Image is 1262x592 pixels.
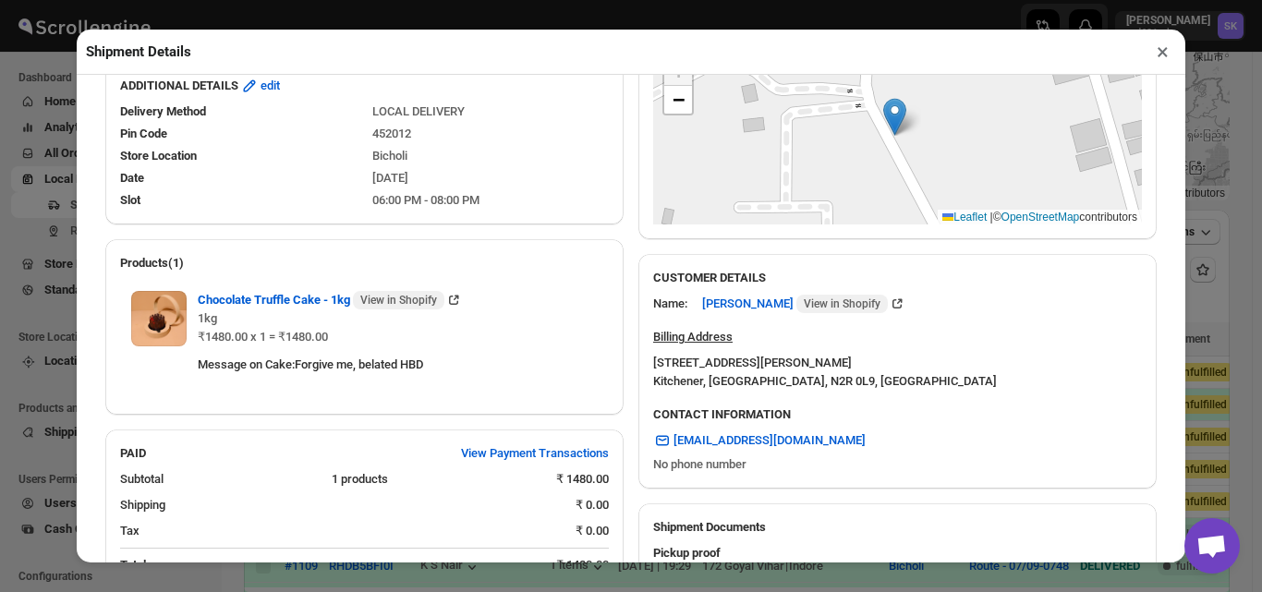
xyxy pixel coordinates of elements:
span: 452012 [372,127,411,140]
div: Subtotal [120,470,317,489]
span: − [673,88,685,111]
a: [EMAIL_ADDRESS][DOMAIN_NAME] [642,426,877,455]
a: Chocolate Truffle Cake - 1kg View in Shopify [198,293,463,307]
div: ₹ 0.00 [576,496,609,514]
a: [PERSON_NAME] View in Shopify [702,296,906,310]
span: Date [120,171,144,185]
span: Delivery Method [120,104,206,118]
span: No phone number [653,457,746,471]
div: ₹ 1480.00 [556,470,609,489]
h3: Pickup proof [653,544,1142,562]
div: Name: [653,295,687,313]
div: [STREET_ADDRESS][PERSON_NAME] Kitchener, [GEOGRAPHIC_DATA], N2R 0L9, [GEOGRAPHIC_DATA] [653,354,997,391]
span: Slot [120,193,140,207]
u: Billing Address [653,330,733,344]
div: 1 products [332,470,541,489]
button: edit [229,71,291,101]
h2: Products(1) [120,254,609,272]
div: © contributors [938,210,1142,225]
span: View in Shopify [804,296,880,311]
span: Bicholi [372,149,407,163]
span: ₹1480.00 x 1 = ₹1480.00 [198,330,328,344]
div: Open chat [1184,518,1240,574]
button: View Payment Transactions [450,439,620,468]
img: Item [131,291,187,346]
span: Chocolate Truffle Cake - 1kg [198,291,444,309]
a: Leaflet [942,211,987,224]
h2: Shipment Details [86,42,191,61]
h3: CONTACT INFORMATION [653,405,1142,424]
span: edit [261,77,280,95]
img: Marker [883,98,906,136]
span: Store Location [120,149,197,163]
h2: Shipment Documents [653,518,1142,537]
div: Message on Cake : Forgive me, belated HBD [198,356,598,374]
span: [PERSON_NAME] [702,295,888,313]
span: View Payment Transactions [461,444,609,463]
span: Pin Code [120,127,167,140]
div: ₹ 0.00 [576,522,609,540]
span: 06:00 PM - 08:00 PM [372,193,479,207]
b: ADDITIONAL DETAILS [120,77,238,95]
span: | [990,211,993,224]
span: [DATE] [372,171,408,185]
a: Zoom out [664,86,692,114]
a: OpenStreetMap [1001,211,1080,224]
span: View in Shopify [360,293,437,308]
div: Shipping [120,496,561,514]
span: [EMAIL_ADDRESS][DOMAIN_NAME] [673,431,866,450]
h2: PAID [120,444,146,463]
button: × [1149,39,1176,65]
span: 1kg [198,311,217,325]
span: LOCAL DELIVERY [372,104,465,118]
b: Total [120,558,146,572]
div: Tax [120,522,561,540]
div: ₹ 1480.00 [556,556,609,574]
h3: CUSTOMER DETAILS [653,269,1142,287]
